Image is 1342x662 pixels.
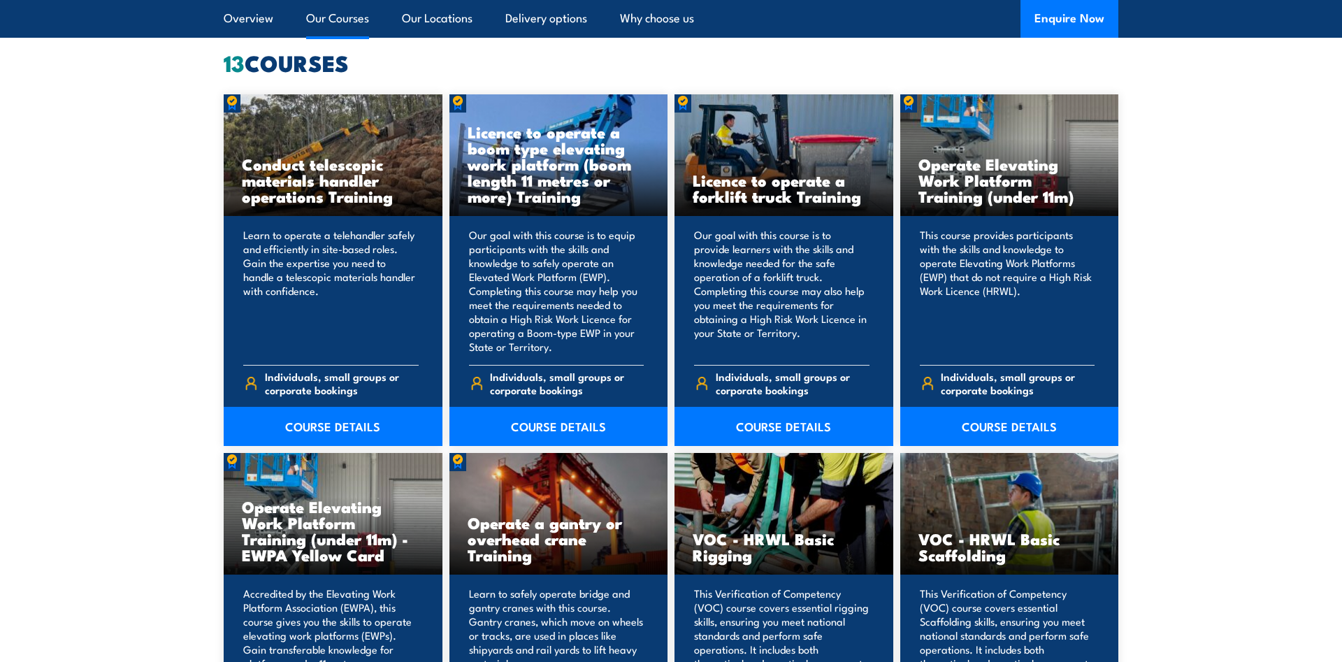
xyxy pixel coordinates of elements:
[242,498,424,563] h3: Operate Elevating Work Platform Training (under 11m) - EWPA Yellow Card
[918,531,1101,563] h3: VOC - HRWL Basic Scaffolding
[900,407,1119,446] a: COURSE DETAILS
[468,515,650,563] h3: Operate a gantry or overhead crane Training
[918,156,1101,204] h3: Operate Elevating Work Platform Training (under 11m)
[941,370,1095,396] span: Individuals, small groups or corporate bookings
[242,156,424,204] h3: Conduct telescopic materials handler operations Training
[224,52,1118,72] h2: COURSES
[449,407,668,446] a: COURSE DETAILS
[693,531,875,563] h3: VOC - HRWL Basic Rigging
[243,228,419,354] p: Learn to operate a telehandler safely and efficiently in site-based roles. Gain the expertise you...
[469,228,644,354] p: Our goal with this course is to equip participants with the skills and knowledge to safely operat...
[716,370,870,396] span: Individuals, small groups or corporate bookings
[468,124,650,204] h3: Licence to operate a boom type elevating work platform (boom length 11 metres or more) Training
[674,407,893,446] a: COURSE DETAILS
[694,228,870,354] p: Our goal with this course is to provide learners with the skills and knowledge needed for the saf...
[224,45,245,80] strong: 13
[490,370,644,396] span: Individuals, small groups or corporate bookings
[224,407,442,446] a: COURSE DETAILS
[920,228,1095,354] p: This course provides participants with the skills and knowledge to operate Elevating Work Platfor...
[265,370,419,396] span: Individuals, small groups or corporate bookings
[693,172,875,204] h3: Licence to operate a forklift truck Training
